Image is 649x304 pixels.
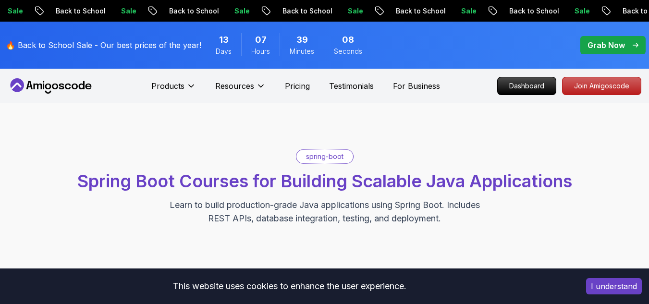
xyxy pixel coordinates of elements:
div: This website uses cookies to enhance the user experience. [7,276,572,297]
a: Testimonials [329,80,374,92]
p: Sale [113,6,144,16]
p: Sale [226,6,257,16]
button: Resources [215,80,266,99]
span: Spring Boot Courses for Building Scalable Java Applications [77,170,572,192]
p: Back to School [501,6,566,16]
a: For Business [393,80,440,92]
span: Days [216,47,232,56]
span: Hours [251,47,270,56]
button: Accept cookies [586,278,642,294]
button: Products [151,80,196,99]
p: Dashboard [498,77,556,95]
p: Products [151,80,184,92]
p: Grab Now [588,39,625,51]
span: 13 Days [219,33,229,47]
p: Back to School [274,6,340,16]
p: Sale [566,6,597,16]
p: spring-boot [306,152,343,161]
span: 39 Minutes [296,33,308,47]
a: Pricing [285,80,310,92]
p: Sale [453,6,484,16]
a: Dashboard [497,77,556,95]
p: Back to School [388,6,453,16]
p: 🔥 Back to School Sale - Our best prices of the year! [6,39,201,51]
p: Back to School [48,6,113,16]
p: Back to School [161,6,226,16]
p: Resources [215,80,254,92]
p: Join Amigoscode [563,77,641,95]
a: Join Amigoscode [562,77,641,95]
p: Sale [340,6,370,16]
span: 7 Hours [255,33,267,47]
span: 8 Seconds [342,33,354,47]
span: Minutes [290,47,314,56]
span: Seconds [334,47,362,56]
p: Learn to build production-grade Java applications using Spring Boot. Includes REST APIs, database... [163,198,486,225]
